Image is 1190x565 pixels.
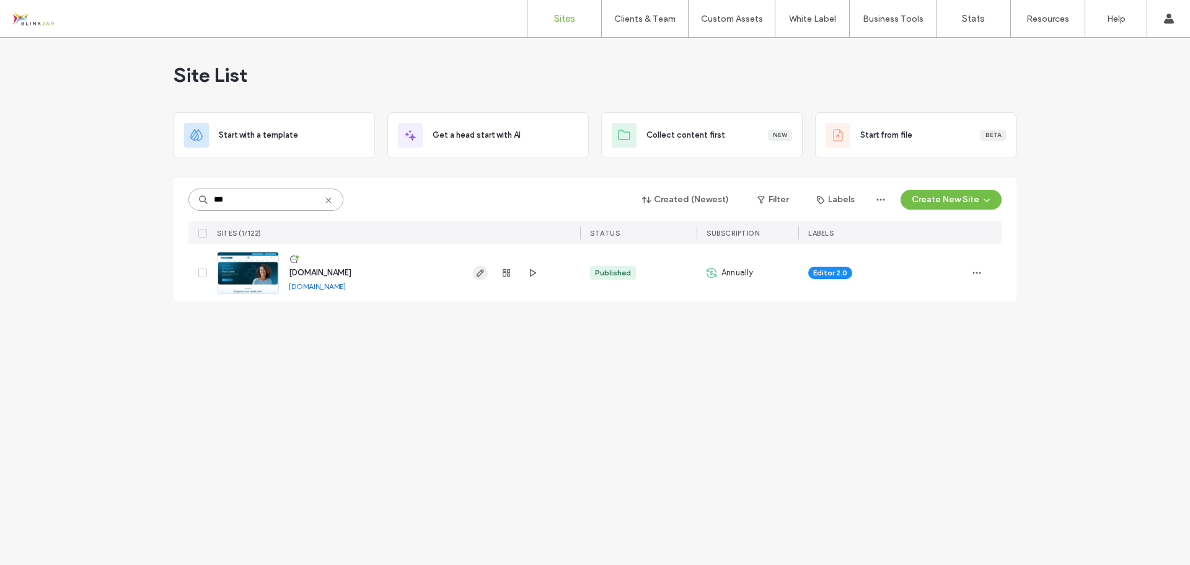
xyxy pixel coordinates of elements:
[768,130,792,141] div: New
[433,129,521,141] span: Get a head start with AI
[28,9,53,20] span: Help
[387,112,589,158] div: Get a head start with AI
[590,229,620,238] span: STATUS
[601,112,803,158] div: Collect content firstNew
[962,13,985,24] label: Stats
[632,190,740,210] button: Created (Newest)
[219,129,298,141] span: Start with a template
[289,268,351,277] a: [DOMAIN_NAME]
[1026,14,1069,24] label: Resources
[813,267,847,278] span: Editor 2.0
[217,229,262,238] span: SITES (1/122)
[289,282,346,291] a: [DOMAIN_NAME]
[806,190,866,210] button: Labels
[808,229,834,238] span: LABELS
[554,13,575,24] label: Sites
[789,14,836,24] label: White Label
[721,267,754,279] span: Annually
[815,112,1016,158] div: Start from fileBeta
[595,267,631,278] div: Published
[646,129,725,141] span: Collect content first
[174,112,375,158] div: Start with a template
[981,130,1006,141] div: Beta
[745,190,801,210] button: Filter
[701,14,763,24] label: Custom Assets
[860,129,912,141] span: Start from file
[707,229,759,238] span: SUBSCRIPTION
[901,190,1002,210] button: Create New Site
[614,14,676,24] label: Clients & Team
[863,14,923,24] label: Business Tools
[174,63,247,87] span: Site List
[1107,14,1126,24] label: Help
